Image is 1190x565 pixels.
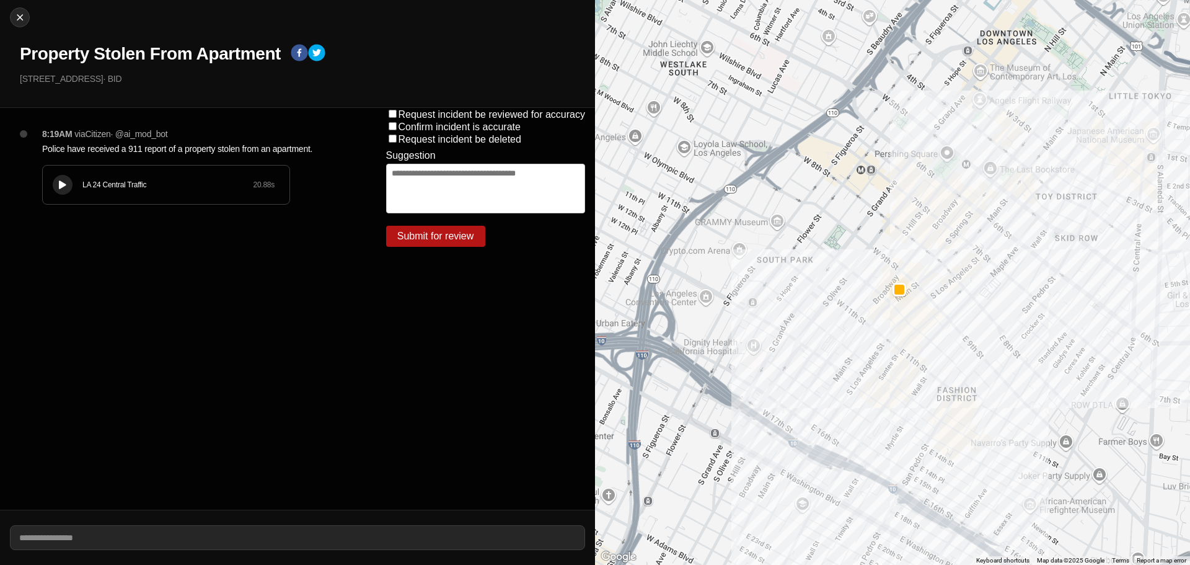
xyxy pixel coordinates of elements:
button: cancel [10,7,30,27]
img: cancel [14,11,26,24]
label: Confirm incident is accurate [399,122,521,132]
button: Submit for review [386,226,485,247]
label: Request incident be reviewed for accuracy [399,109,586,120]
div: 20.88 s [253,180,275,190]
p: Police have received a 911 report of a property stolen from an apartment. [42,143,337,155]
img: Google [598,549,639,565]
p: 8:19AM [42,128,72,140]
button: twitter [308,44,325,64]
a: Report a map error [1137,557,1186,564]
label: Request incident be deleted [399,134,521,145]
p: via Citizen · @ ai_mod_bot [74,128,167,140]
p: [STREET_ADDRESS] · BID [20,73,585,85]
button: Keyboard shortcuts [976,556,1029,565]
a: Terms [1112,557,1129,564]
a: Open this area in Google Maps (opens a new window) [598,549,639,565]
label: Suggestion [386,150,436,161]
div: LA 24 Central Traffic [82,180,253,190]
button: facebook [291,44,308,64]
span: Map data ©2025 Google [1037,557,1104,564]
h1: Property Stolen From Apartment [20,43,281,65]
